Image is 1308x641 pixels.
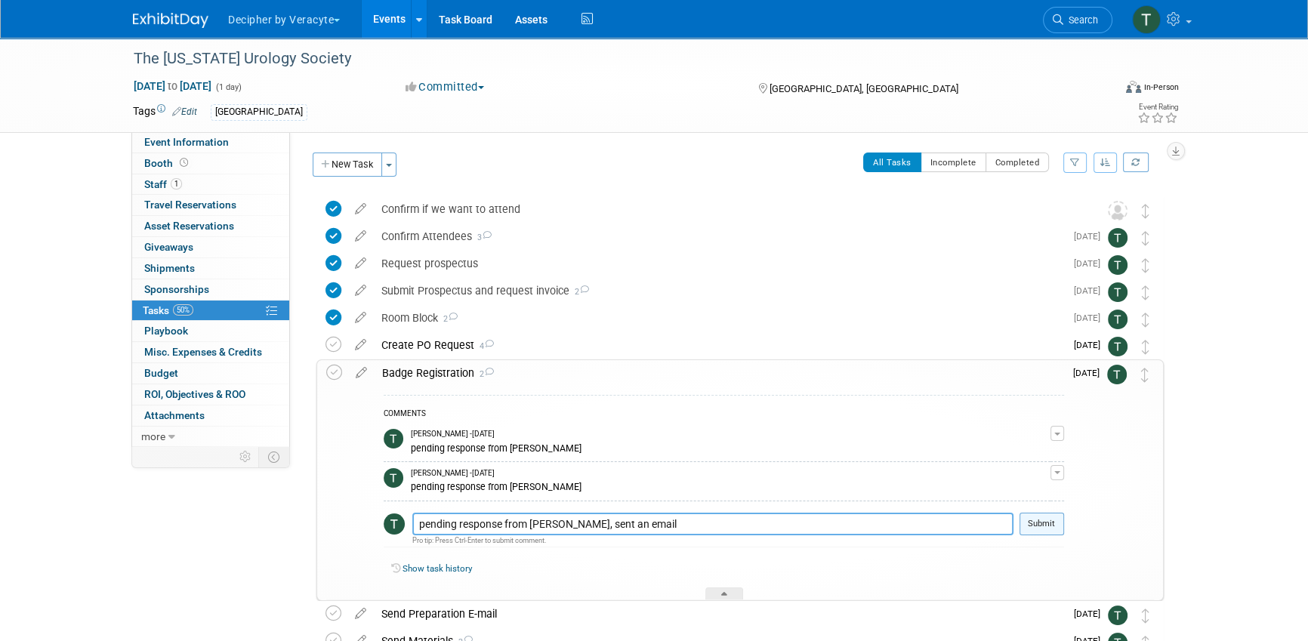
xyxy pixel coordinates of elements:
div: Badge Registration [375,360,1064,386]
a: Asset Reservations [132,216,289,236]
a: edit [348,366,375,380]
a: Attachments [132,405,289,426]
td: Tags [133,103,197,121]
img: Unassigned [1108,201,1128,220]
i: Move task [1142,340,1149,354]
a: edit [347,607,374,621]
a: Edit [172,106,197,117]
a: edit [347,311,374,325]
span: ROI, Objectives & ROO [144,388,245,400]
span: 2 [438,314,458,324]
a: Refresh [1123,153,1149,172]
span: [GEOGRAPHIC_DATA], [GEOGRAPHIC_DATA] [769,83,958,94]
i: Move task [1142,231,1149,245]
span: Giveaways [144,241,193,253]
img: Tony Alvarado [1108,228,1128,248]
img: Tony Alvarado [1108,606,1128,625]
span: [PERSON_NAME] - [DATE] [411,429,495,439]
a: Search [1043,7,1112,33]
div: Event Rating [1137,103,1178,111]
span: Shipments [144,262,195,274]
span: 1 [171,178,182,190]
i: Move task [1141,368,1149,382]
span: [DATE] [1074,609,1108,619]
img: Tony Alvarado [1108,255,1128,275]
span: Asset Reservations [144,220,234,232]
img: Tony Alvarado [1108,337,1128,356]
span: 2 [474,369,494,379]
img: Tony Alvarado [1108,310,1128,329]
span: Staff [144,178,182,190]
span: [DATE] [DATE] [133,79,212,93]
a: Event Information [132,132,289,153]
div: Confirm Attendees [374,223,1065,249]
i: Move task [1142,285,1149,300]
span: [PERSON_NAME] - [DATE] [411,468,495,479]
img: Tony Alvarado [384,513,405,535]
a: edit [347,284,374,297]
span: Budget [144,367,178,379]
span: Booth [144,157,191,169]
a: Staff1 [132,174,289,195]
button: Incomplete [921,153,986,172]
button: Submit [1020,513,1064,535]
div: pending response from [PERSON_NAME] [411,479,1050,493]
a: Shipments [132,258,289,279]
a: Giveaways [132,237,289,257]
div: Event Format [1023,79,1179,101]
td: Toggle Event Tabs [259,447,290,467]
div: [GEOGRAPHIC_DATA] [211,104,307,120]
button: New Task [313,153,382,177]
span: (1 day) [214,82,242,92]
span: Tasks [143,304,193,316]
span: [DATE] [1074,340,1108,350]
span: Event Information [144,136,229,148]
img: Tony Alvarado [384,468,403,488]
img: Tony Alvarado [384,429,403,448]
div: The [US_STATE] Urology Society [128,45,1090,72]
img: Tony Alvarado [1132,5,1161,34]
div: In-Person [1143,82,1179,93]
div: COMMENTS [384,407,1064,423]
a: Tasks50% [132,300,289,321]
button: All Tasks [863,153,921,172]
div: Room Block [374,305,1065,331]
span: Sponsorships [144,283,209,295]
i: Move task [1142,258,1149,273]
span: Booth not reserved yet [177,157,191,168]
img: Format-Inperson.png [1126,81,1141,93]
span: 50% [173,304,193,316]
img: Tony Alvarado [1108,282,1128,302]
a: Sponsorships [132,279,289,300]
a: ROI, Objectives & ROO [132,384,289,405]
i: Move task [1142,204,1149,218]
span: 2 [569,287,589,297]
button: Committed [400,79,490,95]
i: Move task [1142,609,1149,623]
div: Pro tip: Press Ctrl-Enter to submit comment. [412,535,1013,545]
div: Submit Prospectus and request invoice [374,278,1065,304]
a: edit [347,230,374,243]
button: Completed [986,153,1050,172]
img: Tony Alvarado [1107,365,1127,384]
span: to [165,80,180,92]
span: more [141,430,165,442]
td: Personalize Event Tab Strip [233,447,259,467]
span: 3 [472,233,492,242]
a: Booth [132,153,289,174]
span: [DATE] [1074,258,1108,269]
span: [DATE] [1074,313,1108,323]
span: [DATE] [1073,368,1107,378]
a: more [132,427,289,447]
span: 4 [474,341,494,351]
div: pending response from [PERSON_NAME] [411,440,1050,455]
div: Confirm if we want to attend [374,196,1078,222]
span: [DATE] [1074,231,1108,242]
div: Create PO Request [374,332,1065,358]
a: Playbook [132,321,289,341]
a: edit [347,257,374,270]
a: edit [347,202,374,216]
img: ExhibitDay [133,13,208,28]
div: Request prospectus [374,251,1065,276]
a: edit [347,338,374,352]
